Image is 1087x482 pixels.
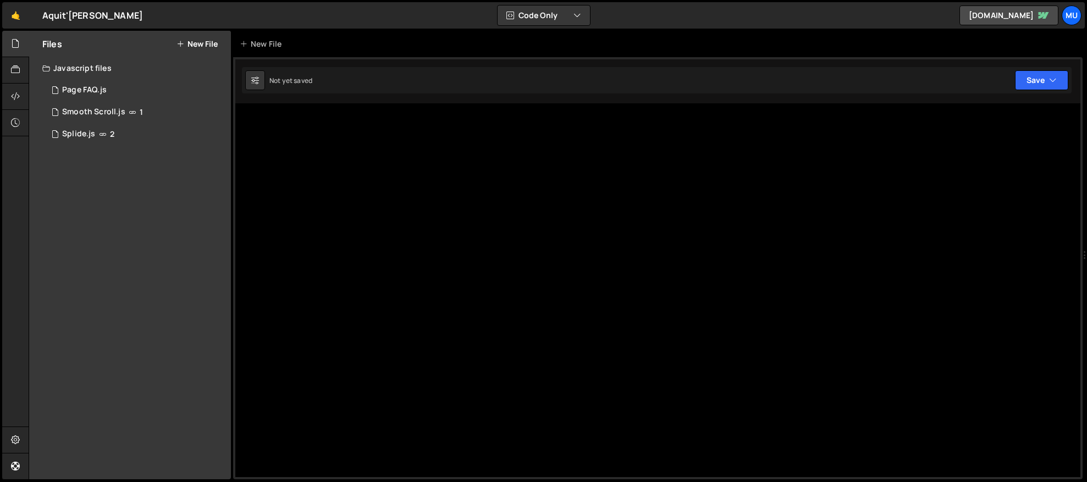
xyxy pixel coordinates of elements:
[29,57,231,79] div: Javascript files
[240,38,286,49] div: New File
[62,85,107,95] div: Page FAQ.js
[1015,70,1068,90] button: Save
[959,5,1058,25] a: [DOMAIN_NAME]
[269,76,312,85] div: Not yet saved
[140,108,143,117] span: 1
[42,9,143,22] div: Aquit'[PERSON_NAME]
[62,107,125,117] div: Smooth Scroll.js
[42,101,231,123] div: 16979/46567.js
[42,79,231,101] div: 16979/46569.js
[1062,5,1082,25] a: Mu
[110,130,114,138] span: 2
[62,129,95,139] div: Splide.js
[42,123,231,145] div: 16979/46568.js
[498,5,590,25] button: Code Only
[176,40,218,48] button: New File
[2,2,29,29] a: 🤙
[42,38,62,50] h2: Files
